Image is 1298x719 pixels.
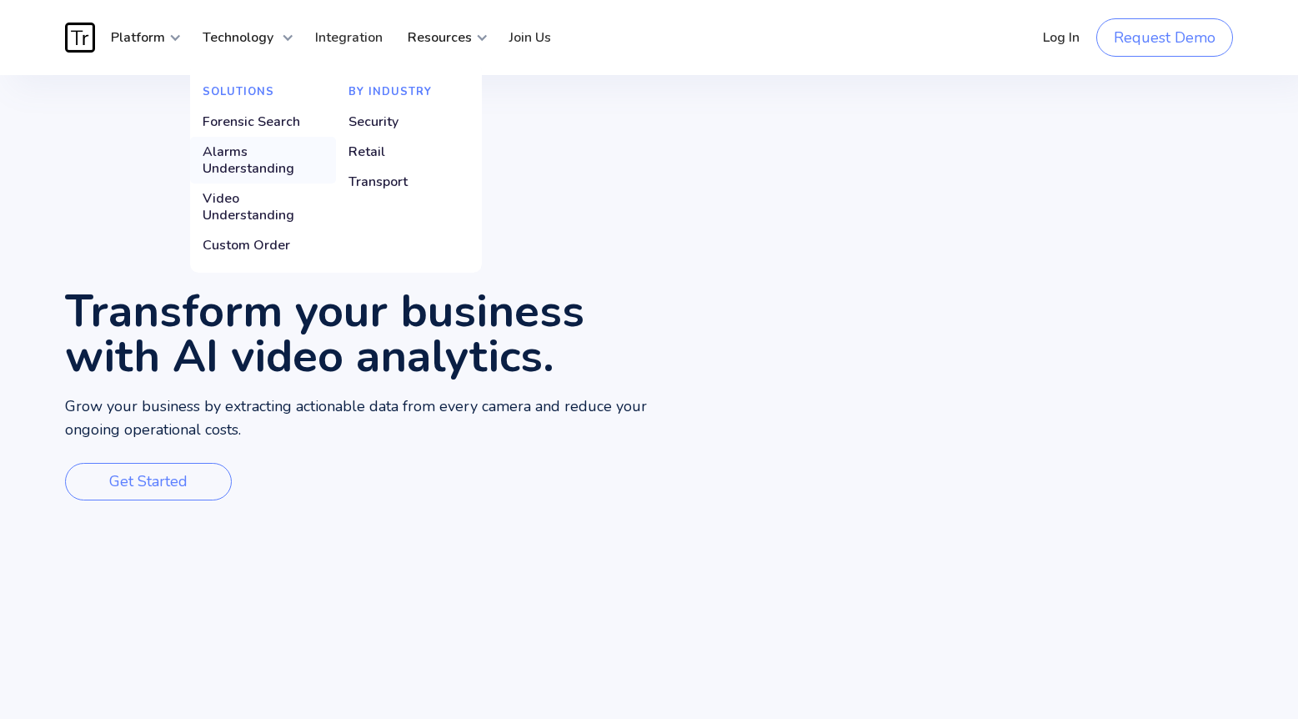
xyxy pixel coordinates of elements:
[408,28,472,47] strong: Resources
[190,63,482,273] nav: Technology
[203,237,290,254] div: Custom Order
[98,13,182,63] div: Platform
[348,173,408,190] div: Transport
[348,143,385,160] div: Retail
[497,13,564,63] a: Join Us
[348,113,398,130] div: Security
[348,84,432,99] strong: By Industry
[203,28,273,47] strong: Technology
[111,28,165,47] strong: Platform
[203,143,323,177] div: Alarms Understanding
[303,13,395,63] a: Integration
[65,289,649,379] h1: Transform your business with AI video analytics.
[203,84,274,99] strong: Solutions
[1096,18,1233,57] a: Request Demo
[65,23,95,53] img: Traces Logo
[190,13,294,63] div: Technology
[395,13,489,63] div: Resources
[336,167,482,197] a: Transport
[190,184,336,230] a: Video Understanding
[190,230,336,260] a: Custom Order
[336,137,482,167] a: Retail
[1030,13,1092,63] a: Log In
[65,23,98,53] a: home
[65,463,232,500] a: Get Started
[203,113,300,130] div: Forensic Search
[203,190,323,224] div: Video Understanding
[336,107,482,137] a: Security
[190,137,336,184] a: Alarms Understanding
[65,395,649,442] p: Grow your business by extracting actionable data from every camera and reduce your ongoing operat...
[190,107,336,137] a: Forensic Search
